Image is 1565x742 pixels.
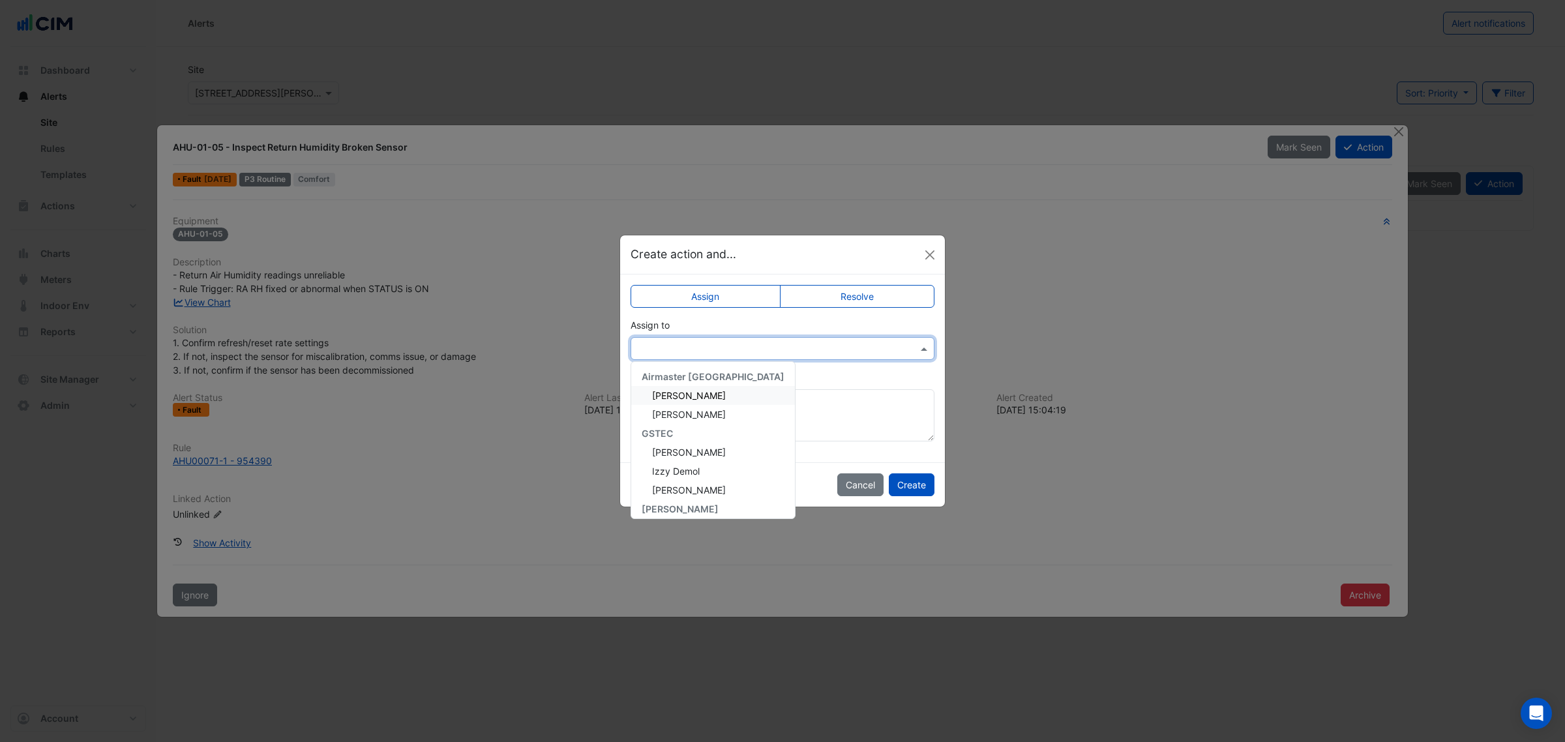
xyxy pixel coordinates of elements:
span: [PERSON_NAME] [642,503,719,514]
span: Izzy Demol [652,466,700,477]
label: Assign [631,285,781,308]
ng-dropdown-panel: Options list [631,361,796,519]
div: Open Intercom Messenger [1521,698,1552,729]
span: [PERSON_NAME] [652,390,726,401]
label: Resolve [780,285,935,308]
h5: Create action and... [631,246,736,263]
span: [PERSON_NAME] [652,409,726,420]
button: Cancel [837,473,884,496]
span: [PERSON_NAME] [652,484,726,496]
span: [PERSON_NAME] [652,447,726,458]
button: Create [889,473,934,496]
span: Airmaster [GEOGRAPHIC_DATA] [642,371,784,382]
button: Close [920,245,940,265]
span: GSTEC [642,428,673,439]
label: Assign to [631,318,670,332]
